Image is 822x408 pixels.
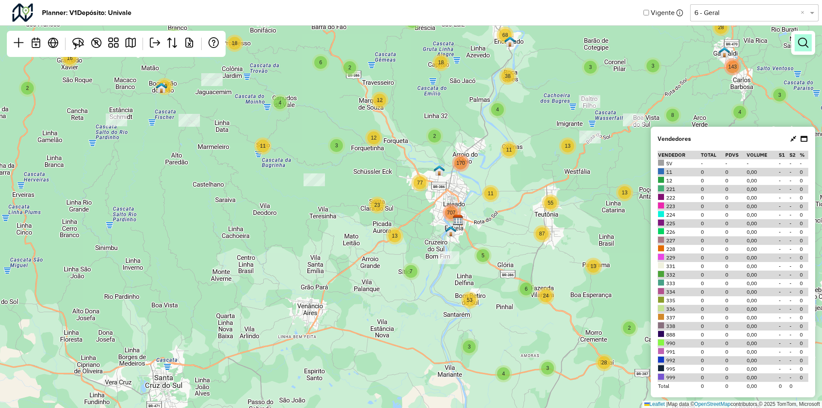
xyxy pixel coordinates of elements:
[725,168,746,176] td: 0
[658,211,700,219] td: 224
[778,176,789,185] td: -
[468,344,471,350] span: 3
[746,202,779,211] td: 0,00
[502,32,508,38] span: 68
[746,288,779,296] td: 0,00
[719,47,730,58] img: Garibaldi
[789,313,799,322] td: -
[778,159,789,168] td: -
[789,348,799,356] td: -
[799,339,808,348] td: 0
[456,160,465,166] span: 170
[778,313,789,322] td: -
[725,228,746,236] td: 0
[700,245,725,253] td: 0
[179,114,200,127] div: 26904 - COMUN. SANTA BARBARA
[778,331,789,339] td: -
[725,356,746,365] td: 0
[789,322,799,331] td: -
[712,19,730,36] div: 28
[443,204,460,221] div: 707
[506,147,512,153] span: 11
[795,34,812,51] a: Exibir filtros
[746,151,779,159] th: Volume
[410,268,413,274] span: 7
[789,356,799,365] td: -
[585,258,602,275] div: 13
[700,279,725,288] td: 0
[26,85,29,91] span: 2
[789,228,799,236] td: -
[789,262,799,271] td: -
[778,245,789,253] td: -
[799,219,808,228] td: 0
[725,262,746,271] td: 0
[658,262,700,271] td: 331
[799,348,808,356] td: 0
[453,214,464,226] img: Univale
[643,3,819,22] div: Vigente
[778,348,789,356] td: -
[411,174,429,191] div: 77
[328,137,345,154] div: 3
[589,64,592,70] span: 3
[658,236,700,245] td: 227
[319,60,322,66] span: 6
[778,228,789,236] td: -
[725,236,746,245] td: 0
[746,331,779,339] td: 0,00
[45,34,62,54] a: Visão geral - Abre nova aba
[525,286,528,292] span: 6
[700,194,725,202] td: 0
[718,24,724,30] span: 28
[386,227,403,244] div: 13
[533,225,551,242] div: 87
[700,313,725,322] td: 0
[438,60,444,66] span: 18
[746,322,779,331] td: 0,00
[778,339,789,348] td: -
[725,279,746,288] td: 0
[658,176,700,185] td: 12
[652,63,655,69] span: 3
[746,305,779,313] td: 0,00
[518,280,535,298] div: 6
[789,339,799,348] td: -
[94,39,99,46] span: R
[746,262,779,271] td: 0,00
[164,34,181,54] a: Exportar dados vendas
[746,253,779,262] td: 0,00
[746,211,779,219] td: 0,00
[565,143,570,149] span: 13
[312,54,329,71] div: 6
[658,288,700,296] td: 334
[725,159,746,168] td: -
[106,113,127,126] div: 46309 - MERC JANETE
[447,210,456,216] span: 707
[789,151,799,159] th: S2
[658,348,700,356] td: 991
[445,226,456,237] img: Estrela
[402,263,420,280] div: 7
[799,305,808,313] td: 0
[746,356,779,365] td: 0,00
[725,151,746,159] th: PDVs
[497,27,514,44] div: 68
[799,245,808,253] td: 0
[725,339,746,348] td: 0
[799,168,808,176] td: 0
[799,159,808,168] td: -
[676,9,683,16] em: As informações de visita de um planner vigente são consideradas oficiais e exportadas para outros...
[700,262,725,271] td: 0
[725,202,746,211] td: 0
[700,176,725,185] td: 0
[789,331,799,339] td: -
[559,137,576,155] div: 13
[482,185,499,202] div: 11
[165,28,182,45] div: 3
[725,322,746,331] td: 0
[700,305,725,313] td: 0
[271,94,289,111] div: 4
[789,288,799,296] td: -
[658,202,700,211] td: 223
